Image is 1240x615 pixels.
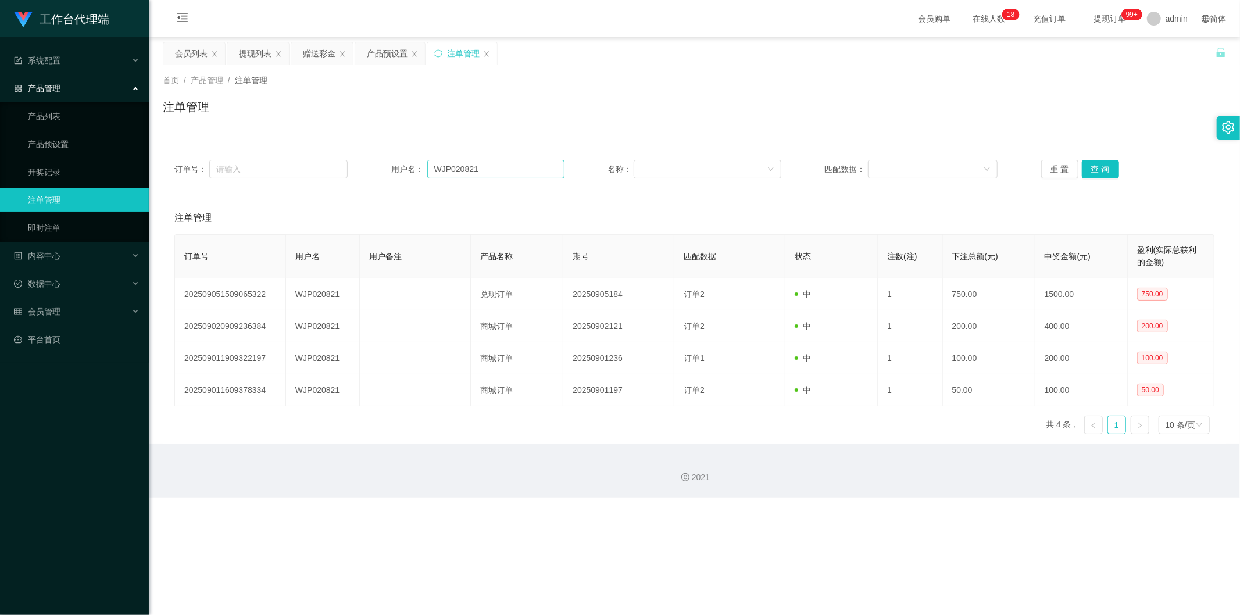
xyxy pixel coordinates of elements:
[563,342,674,374] td: 20250901236
[563,310,674,342] td: 20250902121
[14,279,60,288] span: 数据中心
[391,163,427,176] span: 用户名：
[1202,15,1210,23] i: 图标: global
[295,252,320,261] span: 用户名
[1035,374,1128,406] td: 100.00
[1216,47,1226,58] i: 图标: unlock
[1121,9,1142,20] sup: 1082
[1035,310,1128,342] td: 400.00
[14,280,22,288] i: 图标: check-circle-o
[684,289,705,299] span: 订单2
[471,278,563,310] td: 兑现订单
[339,51,346,58] i: 图标: close
[684,353,705,363] span: 订单1
[1002,9,1019,20] sup: 18
[28,188,140,212] a: 注单管理
[483,51,490,58] i: 图标: close
[163,76,179,85] span: 首页
[191,76,223,85] span: 产品管理
[175,310,286,342] td: 202509020909236384
[1137,422,1143,429] i: 图标: right
[14,56,60,65] span: 系统配置
[14,328,140,351] a: 图标: dashboard平台首页
[209,160,348,178] input: 请输入
[174,211,212,225] span: 注单管理
[471,374,563,406] td: 商城订单
[1137,352,1168,364] span: 100.00
[1007,9,1011,20] p: 1
[367,42,408,65] div: 产品预设置
[163,1,202,38] i: 图标: menu-fold
[14,84,60,93] span: 产品管理
[480,252,513,261] span: 产品名称
[434,49,442,58] i: 图标: sync
[1137,245,1197,267] span: 盈利(实际总获利的金额)
[573,252,589,261] span: 期号
[1137,320,1168,332] span: 200.00
[1035,342,1128,374] td: 200.00
[14,12,33,28] img: logo.9652507e.png
[174,163,209,176] span: 订单号：
[1045,252,1091,261] span: 中奖金额(元)
[681,473,689,481] i: 图标: copyright
[14,307,60,316] span: 会员管理
[471,310,563,342] td: 商城订单
[1222,121,1235,134] i: 图标: setting
[684,252,716,261] span: 匹配数据
[40,1,109,38] h1: 工作台代理端
[943,374,1035,406] td: 50.00
[1027,15,1071,23] span: 充值订单
[28,160,140,184] a: 开奖记录
[984,166,991,174] i: 图标: down
[795,321,811,331] span: 中
[14,307,22,316] i: 图标: table
[211,51,218,58] i: 图标: close
[28,133,140,156] a: 产品预设置
[878,310,942,342] td: 1
[228,76,230,85] span: /
[1137,384,1164,396] span: 50.00
[887,252,917,261] span: 注数(注)
[235,76,267,85] span: 注单管理
[175,278,286,310] td: 202509051509065322
[1088,15,1132,23] span: 提现订单
[427,160,564,178] input: 请输入
[175,42,208,65] div: 会员列表
[184,252,209,261] span: 订单号
[175,374,286,406] td: 202509011609378334
[14,56,22,65] i: 图标: form
[275,51,282,58] i: 图标: close
[795,289,811,299] span: 中
[175,342,286,374] td: 202509011909322197
[14,251,60,260] span: 内容中心
[286,374,360,406] td: WJP020821
[943,278,1035,310] td: 750.00
[795,252,811,261] span: 状态
[1041,160,1078,178] button: 重 置
[1082,160,1119,178] button: 查 询
[14,14,109,23] a: 工作台代理端
[952,252,998,261] span: 下注总额(元)
[967,15,1011,23] span: 在线人数
[878,342,942,374] td: 1
[795,353,811,363] span: 中
[303,42,335,65] div: 赠送彩金
[239,42,271,65] div: 提现列表
[1046,416,1080,434] li: 共 4 条，
[447,42,480,65] div: 注单管理
[14,252,22,260] i: 图标: profile
[1090,422,1097,429] i: 图标: left
[411,51,418,58] i: 图标: close
[943,342,1035,374] td: 100.00
[471,342,563,374] td: 商城订单
[286,342,360,374] td: WJP020821
[608,163,634,176] span: 名称：
[795,385,811,395] span: 中
[563,374,674,406] td: 20250901197
[1108,416,1125,434] a: 1
[28,105,140,128] a: 产品列表
[286,278,360,310] td: WJP020821
[1196,421,1203,430] i: 图标: down
[1084,416,1103,434] li: 上一页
